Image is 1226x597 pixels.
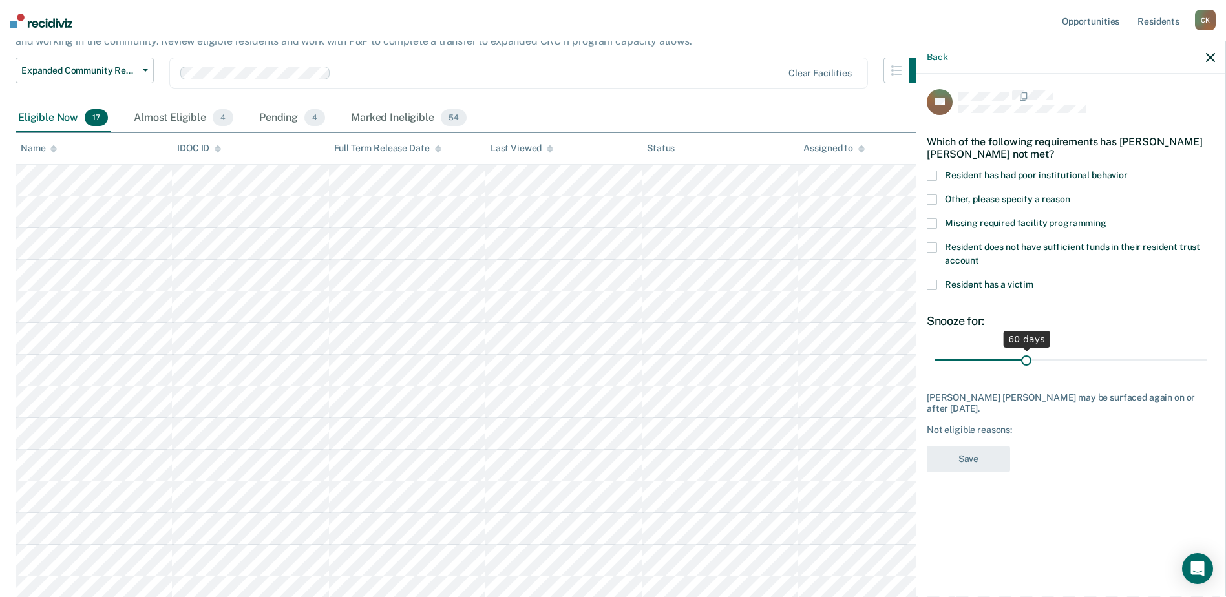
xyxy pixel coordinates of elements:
[16,23,916,47] p: This alert helps staff identify people who meet the criteria to participate in the expanded CRC p...
[945,194,1070,204] span: Other, please specify a reason
[647,143,675,154] div: Status
[945,242,1200,266] span: Resident does not have sufficient funds in their resident trust account
[945,170,1128,180] span: Resident has had poor institutional behavior
[788,68,852,79] div: Clear facilities
[927,314,1215,328] div: Snooze for:
[177,143,221,154] div: IDOC ID
[803,143,864,154] div: Assigned to
[21,143,57,154] div: Name
[1195,10,1216,30] div: C K
[1003,331,1050,348] div: 60 days
[927,52,947,63] button: Back
[927,446,1010,472] button: Save
[213,109,233,126] span: 4
[927,125,1215,171] div: Which of the following requirements has [PERSON_NAME] [PERSON_NAME] not met?
[927,424,1215,435] div: Not eligible reasons:
[334,143,441,154] div: Full Term Release Date
[945,218,1106,228] span: Missing required facility programming
[945,279,1033,289] span: Resident has a victim
[257,104,328,132] div: Pending
[85,109,108,126] span: 17
[10,14,72,28] img: Recidiviz
[491,143,553,154] div: Last Viewed
[16,104,111,132] div: Eligible Now
[21,65,138,76] span: Expanded Community Reentry Centers
[441,109,467,126] span: 54
[131,104,236,132] div: Almost Eligible
[304,109,325,126] span: 4
[348,104,469,132] div: Marked Ineligible
[927,392,1215,414] div: [PERSON_NAME] [PERSON_NAME] may be surfaced again on or after [DATE].
[1182,553,1213,584] div: Open Intercom Messenger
